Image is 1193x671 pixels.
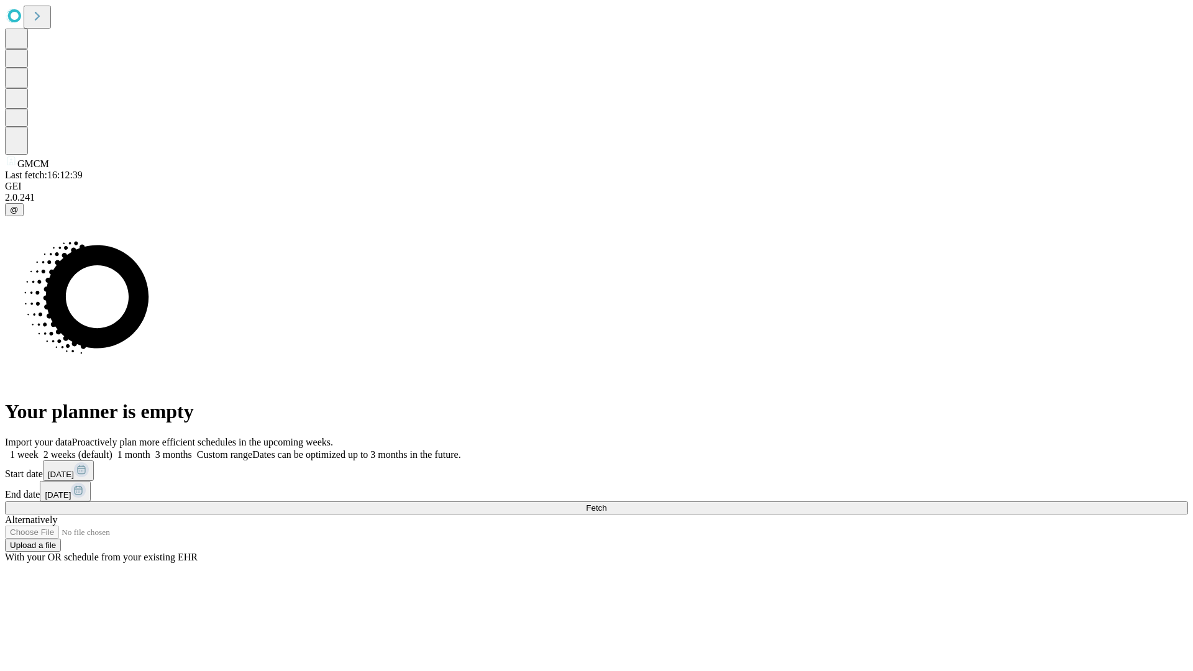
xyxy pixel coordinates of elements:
[10,449,39,460] span: 1 week
[5,501,1188,514] button: Fetch
[252,449,460,460] span: Dates can be optimized up to 3 months in the future.
[40,481,91,501] button: [DATE]
[5,192,1188,203] div: 2.0.241
[155,449,192,460] span: 3 months
[5,460,1188,481] div: Start date
[5,170,83,180] span: Last fetch: 16:12:39
[10,205,19,214] span: @
[5,400,1188,423] h1: Your planner is empty
[48,470,74,479] span: [DATE]
[5,203,24,216] button: @
[117,449,150,460] span: 1 month
[43,449,112,460] span: 2 weeks (default)
[17,158,49,169] span: GMCM
[72,437,333,447] span: Proactively plan more efficient schedules in the upcoming weeks.
[43,460,94,481] button: [DATE]
[586,503,606,513] span: Fetch
[197,449,252,460] span: Custom range
[5,181,1188,192] div: GEI
[5,481,1188,501] div: End date
[45,490,71,500] span: [DATE]
[5,552,198,562] span: With your OR schedule from your existing EHR
[5,539,61,552] button: Upload a file
[5,437,72,447] span: Import your data
[5,514,57,525] span: Alternatively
